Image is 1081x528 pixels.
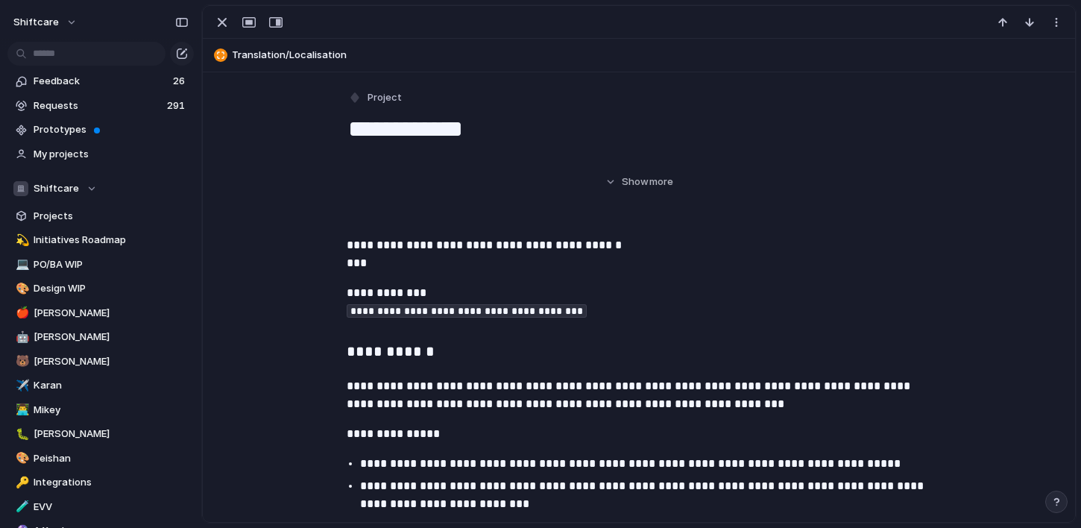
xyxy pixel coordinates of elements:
[13,500,28,515] button: 🧪
[34,209,189,224] span: Projects
[34,427,189,441] span: [PERSON_NAME]
[34,233,189,248] span: Initiatives Roadmap
[34,354,189,369] span: [PERSON_NAME]
[649,175,673,189] span: more
[34,330,189,345] span: [PERSON_NAME]
[7,302,194,324] a: 🍎[PERSON_NAME]
[7,351,194,373] a: 🐻[PERSON_NAME]
[209,43,1068,67] button: Translation/Localisation
[16,426,26,443] div: 🐛
[13,427,28,441] button: 🐛
[34,181,79,196] span: Shiftcare
[13,233,28,248] button: 💫
[7,205,194,227] a: Projects
[173,74,188,89] span: 26
[16,256,26,273] div: 💻
[167,98,188,113] span: 291
[7,277,194,300] a: 🎨Design WIP
[16,401,26,418] div: 👨‍💻
[16,450,26,467] div: 🎨
[16,232,26,249] div: 💫
[34,74,168,89] span: Feedback
[13,306,28,321] button: 🍎
[7,254,194,276] a: 💻PO/BA WIP
[232,48,1068,63] span: Translation/Localisation
[13,403,28,418] button: 👨‍💻
[34,257,189,272] span: PO/BA WIP
[34,98,163,113] span: Requests
[345,87,406,109] button: Project
[7,95,194,117] a: Requests291
[7,326,194,348] a: 🤖[PERSON_NAME]
[7,177,194,200] button: Shiftcare
[13,15,59,30] span: shiftcare
[13,354,28,369] button: 🐻
[13,378,28,393] button: ✈️
[13,257,28,272] button: 💻
[347,169,931,195] button: Showmore
[7,10,85,34] button: shiftcare
[7,423,194,445] a: 🐛[PERSON_NAME]
[7,496,194,518] a: 🧪EVV
[13,330,28,345] button: 🤖
[34,122,189,137] span: Prototypes
[16,498,26,515] div: 🧪
[368,90,402,105] span: Project
[16,280,26,298] div: 🎨
[34,500,189,515] span: EVV
[7,143,194,166] a: My projects
[622,175,649,189] span: Show
[13,451,28,466] button: 🎨
[7,374,194,397] a: ✈️Karan
[7,399,194,421] a: 👨‍💻Mikey
[34,451,189,466] span: Peishan
[34,378,189,393] span: Karan
[34,306,189,321] span: [PERSON_NAME]
[13,475,28,490] button: 🔑
[7,229,194,251] a: 💫Initiatives Roadmap
[16,474,26,491] div: 🔑
[7,447,194,470] a: 🎨Peishan
[16,377,26,395] div: ✈️
[16,353,26,370] div: 🐻
[16,329,26,346] div: 🤖
[7,70,194,92] a: Feedback26
[34,147,189,162] span: My projects
[34,403,189,418] span: Mikey
[7,471,194,494] a: 🔑Integrations
[13,281,28,296] button: 🎨
[34,475,189,490] span: Integrations
[34,281,189,296] span: Design WIP
[16,304,26,321] div: 🍎
[7,119,194,141] a: Prototypes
